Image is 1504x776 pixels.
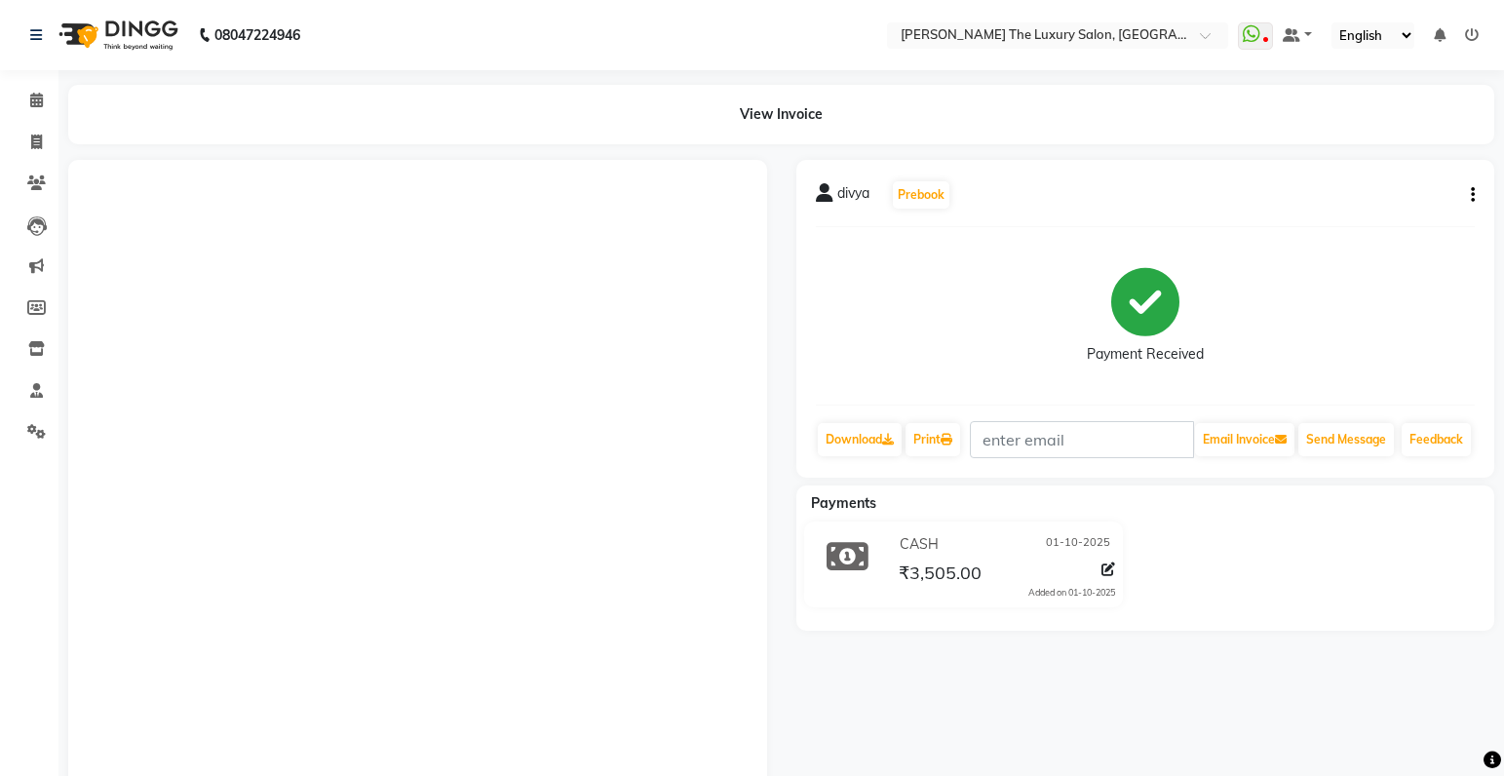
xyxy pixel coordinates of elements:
[899,562,982,589] span: ₹3,505.00
[900,534,939,555] span: CASH
[1028,586,1115,600] div: Added on 01-10-2025
[1298,423,1394,456] button: Send Message
[1087,344,1204,365] div: Payment Received
[68,85,1494,144] div: View Invoice
[837,183,869,211] span: divya
[970,421,1194,458] input: enter email
[214,8,300,62] b: 08047224946
[1046,534,1110,555] span: 01-10-2025
[50,8,183,62] img: logo
[818,423,902,456] a: Download
[1195,423,1294,456] button: Email Invoice
[1402,423,1471,456] a: Feedback
[811,494,876,512] span: Payments
[893,181,949,209] button: Prebook
[906,423,960,456] a: Print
